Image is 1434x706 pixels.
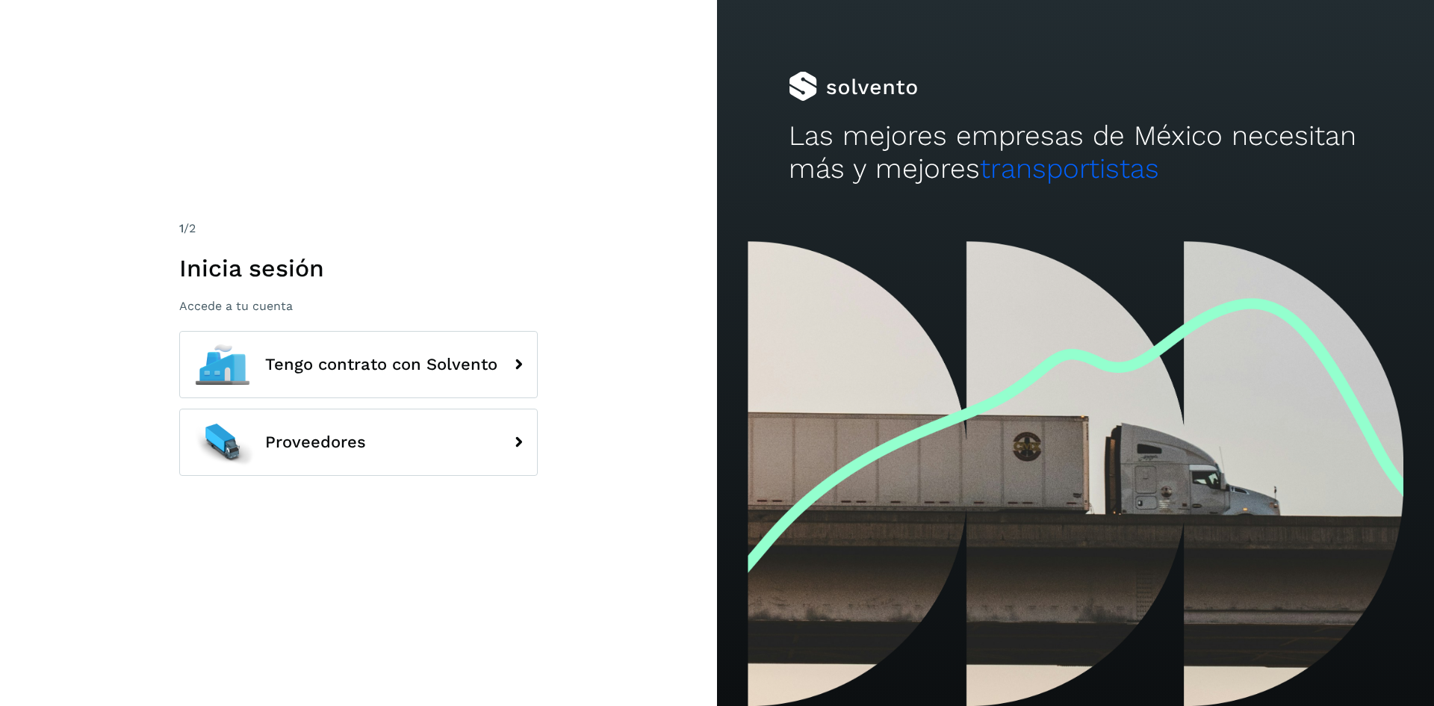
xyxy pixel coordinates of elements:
[265,356,497,374] span: Tengo contrato con Solvento
[179,254,538,282] h1: Inicia sesión
[179,299,538,313] p: Accede a tu cuenta
[789,120,1362,186] h2: Las mejores empresas de México necesitan más y mejores
[179,409,538,476] button: Proveedores
[265,433,366,451] span: Proveedores
[179,331,538,398] button: Tengo contrato con Solvento
[980,152,1159,185] span: transportistas
[179,220,538,238] div: /2
[179,221,184,235] span: 1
